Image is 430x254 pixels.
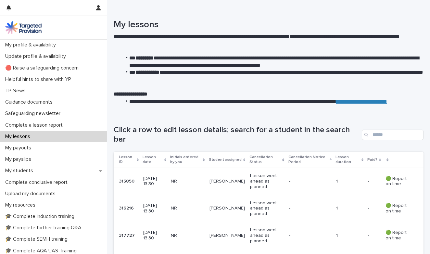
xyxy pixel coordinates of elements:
[209,179,245,184] p: [PERSON_NAME]
[114,222,424,249] tr: 317727317727 [DATE] 13:30NR[PERSON_NAME]Lesson went ahead as planned-1-- 🟢 Report on time
[3,99,58,105] p: Guidance documents
[3,133,35,140] p: My lessons
[336,233,363,238] p: 1
[3,122,68,128] p: Complete a lesson report
[250,200,284,217] p: Lesson went ahead as planned
[3,236,73,242] p: 🎓 Complete SEMH training
[3,42,61,48] p: My profile & availability
[368,177,371,184] p: -
[119,177,136,184] p: 315850
[3,110,66,117] p: Safeguarding newsletter
[3,76,76,83] p: Helpful hints to share with YP
[3,225,87,231] p: 🎓 Complete further training Q&A
[288,154,328,166] p: Cancellation Notice Period
[170,154,201,166] p: Initials entered by you
[171,233,204,238] p: NR
[114,125,359,144] h1: Click a row to edit lesson details; search for a student in the search bar
[289,233,325,238] p: -
[143,203,166,214] p: [DATE] 13:30
[143,176,166,187] p: [DATE] 13:30
[3,213,80,220] p: 🎓 Complete induction training
[289,206,325,211] p: -
[209,206,245,211] p: [PERSON_NAME]
[3,179,73,185] p: Complete conclusive report
[335,154,360,166] p: Lesson duration
[368,204,371,211] p: -
[209,233,245,238] p: [PERSON_NAME]
[336,179,363,184] p: 1
[119,232,136,238] p: 317727
[171,179,204,184] p: NR
[119,154,135,166] p: Lesson ID
[3,53,71,59] p: Update profile & availability
[171,206,204,211] p: NR
[249,154,281,166] p: Cancellation Status
[114,168,424,195] tr: 315850315850 [DATE] 13:30NR[PERSON_NAME]Lesson went ahead as planned-1-- 🟢 Report on time
[143,154,162,166] p: Lesson date
[336,206,363,211] p: 1
[250,173,284,189] p: Lesson went ahead as planned
[3,156,36,162] p: My payslips
[119,204,135,211] p: 316216
[3,65,84,71] p: 🔴 Raise a safeguarding concern
[3,191,61,197] p: Upload my documents
[289,179,325,184] p: -
[3,248,82,254] p: 🎓 Complete AQA UAS Training
[362,130,424,140] input: Search
[386,203,413,214] p: 🟢 Report on time
[114,195,424,222] tr: 316216316216 [DATE] 13:30NR[PERSON_NAME]Lesson went ahead as planned-1-- 🟢 Report on time
[368,232,371,238] p: -
[143,230,166,241] p: [DATE] 13:30
[209,156,242,163] p: Student assigned
[114,19,424,31] h1: My lessons
[250,227,284,244] p: Lesson went ahead as planned
[3,88,31,94] p: TP News
[3,202,41,208] p: My resources
[386,176,413,187] p: 🟢 Report on time
[367,156,377,163] p: Paid?
[5,21,42,34] img: M5nRWzHhSzIhMunXDL62
[3,145,36,151] p: My payouts
[386,230,413,241] p: 🟢 Report on time
[3,168,38,174] p: My students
